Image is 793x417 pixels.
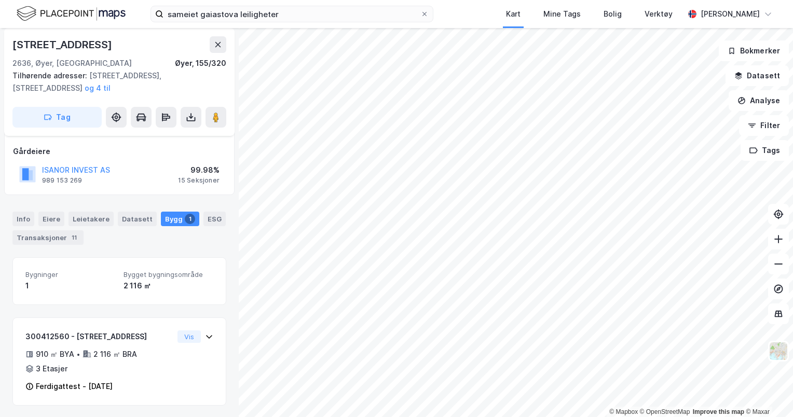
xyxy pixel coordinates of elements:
[175,57,226,69] div: Øyer, 155/320
[640,408,690,415] a: OpenStreetMap
[178,176,220,185] div: 15 Seksjoner
[741,367,793,417] iframe: Chat Widget
[12,71,89,80] span: Tilhørende adresser:
[124,270,213,279] span: Bygget bygningsområde
[645,8,673,20] div: Verktøy
[178,164,220,176] div: 99.98%
[693,408,744,415] a: Improve this map
[38,212,64,226] div: Eiere
[12,57,132,69] div: 2636, Øyer, [GEOGRAPHIC_DATA]
[25,330,173,343] div: 300412560 - [STREET_ADDRESS]
[726,65,789,86] button: Datasett
[161,212,199,226] div: Bygg
[729,90,789,111] button: Analyse
[163,6,420,22] input: Søk på adresse, matrikkel, gårdeiere, leietakere eller personer
[12,36,114,53] div: [STREET_ADDRESS]
[741,140,789,161] button: Tags
[12,69,218,94] div: [STREET_ADDRESS], [STREET_ADDRESS]
[69,232,79,243] div: 11
[36,348,74,360] div: 910 ㎡ BYA
[719,40,789,61] button: Bokmerker
[739,115,789,136] button: Filter
[12,230,84,245] div: Transaksjoner
[609,408,638,415] a: Mapbox
[118,212,157,226] div: Datasett
[701,8,760,20] div: [PERSON_NAME]
[25,280,115,292] div: 1
[12,107,102,128] button: Tag
[185,214,195,224] div: 1
[36,363,67,375] div: 3 Etasjer
[203,212,226,226] div: ESG
[36,380,113,393] div: Ferdigattest - [DATE]
[17,5,126,23] img: logo.f888ab2527a4732fd821a326f86c7f29.svg
[543,8,581,20] div: Mine Tags
[76,350,80,358] div: •
[42,176,82,185] div: 989 153 269
[506,8,521,20] div: Kart
[25,270,115,279] span: Bygninger
[93,348,137,360] div: 2 116 ㎡ BRA
[769,341,788,361] img: Z
[12,212,34,226] div: Info
[124,280,213,292] div: 2 116 ㎡
[177,330,201,343] button: Vis
[604,8,622,20] div: Bolig
[13,145,226,158] div: Gårdeiere
[69,212,114,226] div: Leietakere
